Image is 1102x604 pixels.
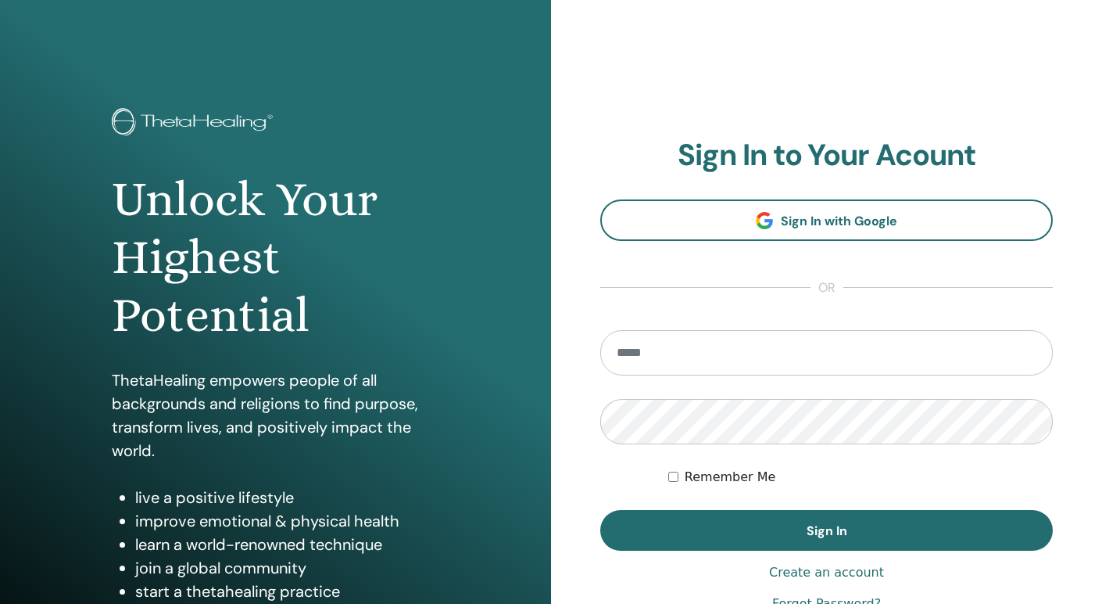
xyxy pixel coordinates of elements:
li: live a positive lifestyle [135,486,440,509]
li: improve emotional & physical health [135,509,440,533]
span: Sign In [807,523,847,539]
span: Sign In with Google [781,213,897,229]
li: join a global community [135,556,440,580]
a: Sign In with Google [600,200,1053,241]
label: Remember Me [685,468,776,487]
span: or [810,279,843,297]
h2: Sign In to Your Acount [600,138,1053,174]
li: learn a world-renowned technique [135,533,440,556]
div: Keep me authenticated indefinitely or until I manually logout [668,468,1053,487]
button: Sign In [600,510,1053,551]
li: start a thetahealing practice [135,580,440,603]
a: Create an account [769,563,884,582]
h1: Unlock Your Highest Potential [112,171,440,345]
p: ThetaHealing empowers people of all backgrounds and religions to find purpose, transform lives, a... [112,369,440,462]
